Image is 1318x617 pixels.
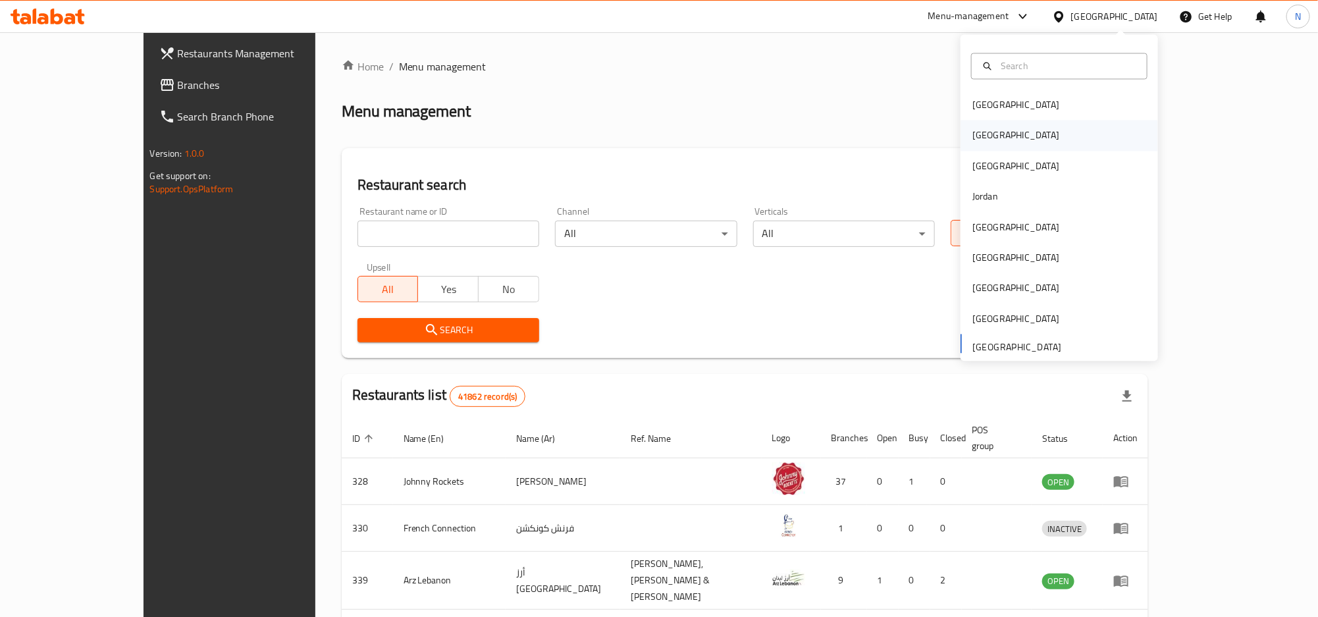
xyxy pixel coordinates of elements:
[867,458,899,505] td: 0
[821,552,867,610] td: 9
[178,45,353,61] span: Restaurants Management
[1042,574,1074,589] span: OPEN
[1111,381,1143,412] div: Export file
[184,145,205,162] span: 1.0.0
[867,552,899,610] td: 1
[1042,431,1085,446] span: Status
[393,552,506,610] td: Arz Lebanon
[506,505,620,552] td: فرنش كونكشن
[1071,9,1158,24] div: [GEOGRAPHIC_DATA]
[930,505,962,552] td: 0
[930,458,962,505] td: 0
[821,458,867,505] td: 37
[404,431,461,446] span: Name (En)
[399,59,487,74] span: Menu management
[516,431,572,446] span: Name (Ar)
[149,69,363,101] a: Branches
[1042,522,1087,537] span: INACTIVE
[899,458,930,505] td: 1
[1295,9,1301,24] span: N
[357,221,539,247] input: Search for restaurant name or ID..
[821,505,867,552] td: 1
[1113,573,1138,589] div: Menu
[342,505,393,552] td: 330
[972,281,1059,296] div: [GEOGRAPHIC_DATA]
[972,128,1059,143] div: [GEOGRAPHIC_DATA]
[342,458,393,505] td: 328
[899,505,930,552] td: 0
[753,221,935,247] div: All
[389,59,394,74] li: /
[342,101,471,122] h2: Menu management
[149,38,363,69] a: Restaurants Management
[899,418,930,458] th: Busy
[972,98,1059,113] div: [GEOGRAPHIC_DATA]
[1113,520,1138,536] div: Menu
[484,280,534,299] span: No
[393,505,506,552] td: French Connection
[555,221,737,247] div: All
[772,462,805,495] img: Johnny Rockets
[423,280,473,299] span: Yes
[352,431,377,446] span: ID
[363,280,413,299] span: All
[995,59,1139,73] input: Search
[367,263,391,272] label: Upsell
[972,251,1059,265] div: [GEOGRAPHIC_DATA]
[150,145,182,162] span: Version:
[150,167,211,184] span: Get support on:
[930,552,962,610] td: 2
[450,386,525,407] div: Total records count
[928,9,1009,24] div: Menu-management
[772,509,805,542] img: French Connection
[178,109,353,124] span: Search Branch Phone
[867,418,899,458] th: Open
[357,318,539,342] button: Search
[368,322,529,338] span: Search
[357,175,1133,195] h2: Restaurant search
[178,77,353,93] span: Branches
[342,59,1149,74] nav: breadcrumb
[957,224,1007,243] span: All
[150,180,234,198] a: Support.OpsPlatform
[867,505,899,552] td: 0
[506,552,620,610] td: أرز [GEOGRAPHIC_DATA]
[149,101,363,132] a: Search Branch Phone
[357,276,419,302] button: All
[821,418,867,458] th: Branches
[951,220,1012,246] button: All
[620,552,762,610] td: [PERSON_NAME],[PERSON_NAME] & [PERSON_NAME]
[393,458,506,505] td: Johnny Rockets
[930,418,962,458] th: Closed
[506,458,620,505] td: [PERSON_NAME]
[972,220,1059,234] div: [GEOGRAPHIC_DATA]
[972,422,1016,454] span: POS group
[631,431,688,446] span: Ref. Name
[450,390,525,403] span: 41862 record(s)
[972,311,1059,326] div: [GEOGRAPHIC_DATA]
[478,276,539,302] button: No
[899,552,930,610] td: 0
[352,385,526,407] h2: Restaurants list
[1113,473,1138,489] div: Menu
[972,159,1059,173] div: [GEOGRAPHIC_DATA]
[1042,474,1074,490] div: OPEN
[342,552,393,610] td: 339
[972,190,998,204] div: Jordan
[762,418,821,458] th: Logo
[1042,521,1087,537] div: INACTIVE
[1103,418,1148,458] th: Action
[772,562,805,595] img: Arz Lebanon
[417,276,479,302] button: Yes
[1042,475,1074,490] span: OPEN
